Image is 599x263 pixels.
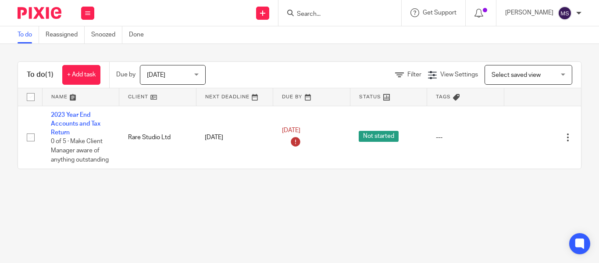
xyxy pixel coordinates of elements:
p: [PERSON_NAME] [505,8,553,17]
span: (1) [45,71,53,78]
span: View Settings [440,72,478,78]
img: svg%3E [558,6,572,20]
div: --- [436,133,496,142]
a: Done [129,26,150,43]
span: Not started [359,131,399,142]
span: Filter [407,72,421,78]
a: Reassigned [46,26,85,43]
a: To do [18,26,39,43]
span: [DATE] [147,72,165,78]
img: Pixie [18,7,61,19]
td: Rare Studio Ltd [119,106,196,169]
input: Search [296,11,375,18]
a: + Add task [62,65,100,85]
span: Select saved view [492,72,541,78]
a: 2023 Year End Accounts and Tax Return [51,112,100,136]
span: 0 of 5 · Make Client Manager aware of anything outstanding [51,139,109,163]
td: [DATE] [196,106,273,169]
h1: To do [27,70,53,79]
a: Snoozed [91,26,122,43]
p: Due by [116,70,135,79]
span: Get Support [423,10,456,16]
span: Tags [436,94,451,99]
span: [DATE] [282,127,300,133]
